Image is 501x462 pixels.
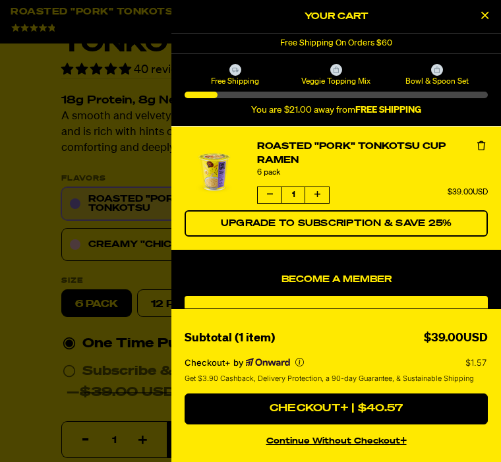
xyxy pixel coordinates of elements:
[185,127,488,250] li: product
[185,357,231,368] span: Checkout+
[258,187,281,203] button: Decrease quantity of Roasted "Pork" Tonkotsu Cup Ramen
[185,105,488,116] div: You are $21.00 away from
[185,7,488,26] h2: Your Cart
[185,296,488,406] div: product
[424,329,488,348] div: $39.00USD
[185,348,488,393] section: Checkout+
[465,357,488,368] p: $1.57
[185,142,244,202] img: Roasted "Pork" Tonkotsu Cup Ramen
[187,76,283,86] span: Free Shipping
[295,358,304,366] button: More info
[355,105,421,115] b: FREE SHIPPING
[185,430,488,449] button: continue without Checkout+
[185,274,488,285] h4: Become a Member
[171,34,501,53] div: 1 of 1
[475,7,494,26] button: Close Cart
[268,306,411,333] a: View Slurp Society Membership
[475,140,488,153] button: Remove Roasted "Pork" Tonkotsu Cup Ramen
[185,210,488,237] button: Switch Roasted "Pork" Tonkotsu Cup Ramen to a Subscription
[185,393,488,425] button: Checkout+ | $40.57
[185,332,275,344] span: Subtotal (1 item)
[281,187,305,203] span: 1
[389,76,486,86] span: Bowl & Spoon Set
[448,188,488,196] span: $39.00USD
[185,142,244,202] a: View details for Roasted "Pork" Tonkotsu Cup Ramen
[233,357,243,368] span: by
[221,219,452,228] span: Upgrade to Subscription & Save 25%
[257,167,488,178] div: 6 pack
[185,373,474,384] span: Get $3.90 Cashback, Delivery Protection, a 90-day Guarantee, & Sustainable Shipping
[185,296,488,417] div: Become a Member
[305,187,329,203] button: Increase quantity of Roasted "Pork" Tonkotsu Cup Ramen
[246,358,290,367] a: Powered by Onward
[257,140,488,167] a: Roasted "Pork" Tonkotsu Cup Ramen
[287,76,384,86] span: Veggie Topping Mix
